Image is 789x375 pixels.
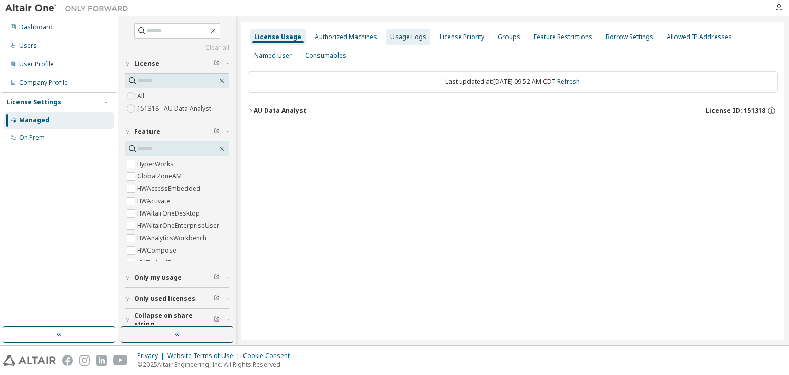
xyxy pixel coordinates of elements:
[125,309,229,331] button: Collapse on share string
[706,106,765,115] span: License ID: 151318
[137,257,185,269] label: HWEmbedBasic
[137,220,221,232] label: HWAltairOneEnterpriseUser
[19,134,45,142] div: On Prem
[19,60,54,68] div: User Profile
[390,33,426,41] div: Usage Logs
[137,158,176,170] label: HyperWorks
[19,79,68,87] div: Company Profile
[113,355,128,366] img: youtube.svg
[137,90,146,102] label: All
[125,52,229,75] button: License
[248,71,778,93] div: Last updated at: [DATE] 09:52 AM CDT
[243,352,296,360] div: Cookie Consent
[137,195,172,207] label: HWActivate
[125,266,229,289] button: Only my usage
[667,33,732,41] div: Allowed IP Addresses
[79,355,90,366] img: instagram.svg
[137,170,184,183] label: GlobalZoneAM
[3,355,56,366] img: altair_logo.svg
[167,352,243,360] div: Website Terms of Use
[254,33,302,41] div: License Usage
[125,120,229,143] button: Feature
[606,33,653,41] div: Borrow Settings
[125,44,229,52] a: Clear all
[7,98,61,106] div: License Settings
[498,33,520,41] div: Groups
[134,312,214,328] span: Collapse on share string
[137,183,202,195] label: HWAccessEmbedded
[254,106,306,115] div: AU Data Analyst
[557,77,580,86] a: Refresh
[137,360,296,369] p: © 2025 Altair Engineering, Inc. All Rights Reserved.
[137,232,209,244] label: HWAnalyticsWorkbench
[137,244,178,257] label: HWCompose
[137,102,213,115] label: 151318 - AU Data Analyst
[62,355,73,366] img: facebook.svg
[305,51,346,60] div: Consumables
[315,33,377,41] div: Authorized Machines
[19,23,53,31] div: Dashboard
[125,288,229,310] button: Only used licenses
[214,128,220,136] span: Clear filter
[440,33,484,41] div: License Priority
[134,295,195,303] span: Only used licenses
[134,128,160,136] span: Feature
[254,51,292,60] div: Named User
[214,295,220,303] span: Clear filter
[214,60,220,68] span: Clear filter
[134,60,159,68] span: License
[214,316,220,324] span: Clear filter
[19,42,37,50] div: Users
[5,3,134,13] img: Altair One
[19,116,49,124] div: Managed
[248,99,778,122] button: AU Data AnalystLicense ID: 151318
[534,33,592,41] div: Feature Restrictions
[137,207,202,220] label: HWAltairOneDesktop
[137,352,167,360] div: Privacy
[134,274,182,282] span: Only my usage
[96,355,107,366] img: linkedin.svg
[214,274,220,282] span: Clear filter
